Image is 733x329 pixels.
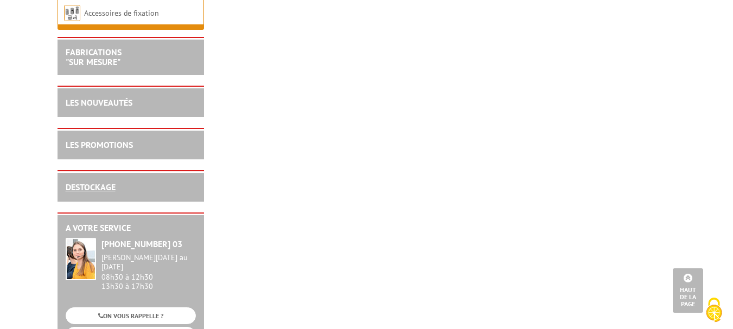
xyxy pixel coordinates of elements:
[66,223,196,233] h2: A votre service
[66,97,132,108] a: LES NOUVEAUTÉS
[66,307,196,324] a: ON VOUS RAPPELLE ?
[66,238,96,280] img: widget-service.jpg
[66,47,122,67] a: FABRICATIONS"Sur Mesure"
[700,296,728,324] img: Cookies (fenêtre modale)
[66,139,133,150] a: LES PROMOTIONS
[84,8,159,18] a: Accessoires de fixation
[101,253,196,291] div: 08h30 à 12h30 13h30 à 17h30
[66,182,116,192] a: DESTOCKAGE
[64,5,80,21] img: Accessoires de fixation
[101,253,196,272] div: [PERSON_NAME][DATE] au [DATE]
[101,238,182,249] strong: [PHONE_NUMBER] 03
[673,268,703,313] a: Haut de la page
[695,292,733,329] button: Cookies (fenêtre modale)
